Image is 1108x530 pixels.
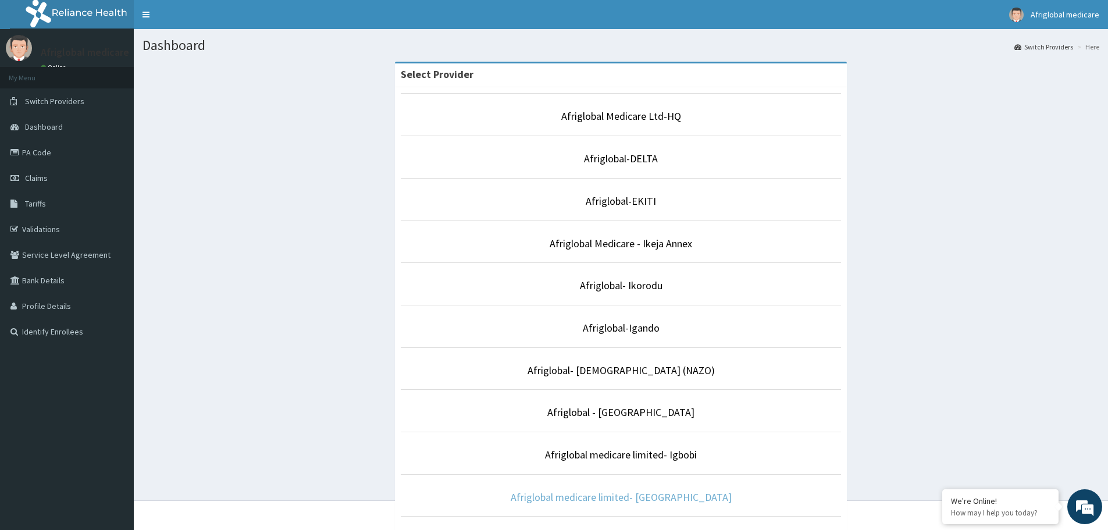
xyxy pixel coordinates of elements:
[584,152,658,165] a: Afriglobal-DELTA
[6,35,32,61] img: User Image
[545,448,697,461] a: Afriglobal medicare limited- Igbobi
[25,173,48,183] span: Claims
[25,122,63,132] span: Dashboard
[25,198,46,209] span: Tariffs
[1014,42,1073,52] a: Switch Providers
[41,47,129,58] p: Afriglobal medicare
[511,490,732,504] a: Afriglobal medicare limited- [GEOGRAPHIC_DATA]
[583,321,660,335] a: Afriglobal-Igando
[547,405,694,419] a: Afriglobal - [GEOGRAPHIC_DATA]
[41,63,69,72] a: Online
[528,364,715,377] a: Afriglobal- [DEMOGRAPHIC_DATA] (NAZO)
[951,508,1050,518] p: How may I help you today?
[586,194,656,208] a: Afriglobal-EKITI
[142,38,1099,53] h1: Dashboard
[951,496,1050,506] div: We're Online!
[550,237,692,250] a: Afriglobal Medicare - Ikeja Annex
[1074,42,1099,52] li: Here
[401,67,473,81] strong: Select Provider
[580,279,662,292] a: Afriglobal- Ikorodu
[561,109,681,123] a: Afriglobal Medicare Ltd-HQ
[1031,9,1099,20] span: Afriglobal medicare
[25,96,84,106] span: Switch Providers
[1009,8,1024,22] img: User Image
